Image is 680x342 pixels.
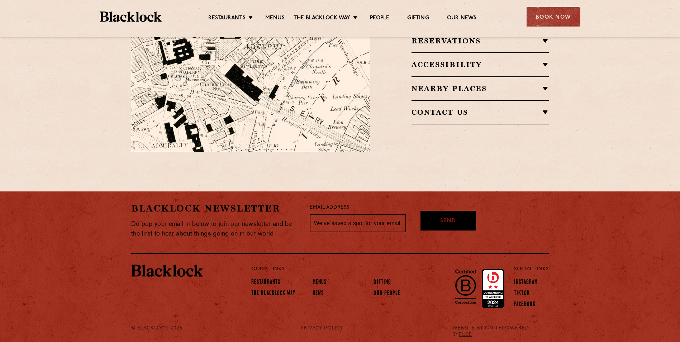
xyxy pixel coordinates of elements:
a: News [313,290,324,298]
a: Instagram [514,279,538,287]
a: PRIVACY POLICY [301,325,343,332]
p: Quick Links [251,265,490,274]
img: Accred_2023_2star.png [482,269,504,308]
p: Social Links [514,265,549,274]
h2: Contact Us [412,108,549,117]
img: BL_Textured_Logo-footer-cropped.svg [100,11,162,22]
a: Gifting [407,15,429,23]
img: BL_Textured_Logo-footer-cropped.svg [131,265,203,277]
a: Menus [265,15,285,23]
a: People [370,15,389,23]
a: Our People [374,290,400,298]
input: We’ve saved a spot for your email... [310,214,406,232]
a: The Blacklock Way [251,290,295,298]
a: Gifting [374,279,391,287]
h2: Blacklock Newsletter [131,202,299,215]
img: B-Corp-Logo-Black-RGB.svg [451,265,480,308]
a: Our News [447,15,477,23]
h2: Nearby Places [412,84,549,93]
a: IGNITE [484,326,502,331]
a: The Blacklock Way [294,15,350,23]
span: Send [440,217,456,225]
div: Book Now [527,7,580,27]
a: Restaurants [251,279,280,287]
a: Restaurants [208,15,246,23]
p: Do pop your email in below to join our newsletter and be the first to hear about things going on ... [131,219,299,239]
h2: Accessibility [412,60,549,69]
label: Email Address [310,204,349,212]
div: © Blacklock 2025 [126,325,197,338]
a: TikTok [514,290,530,298]
h2: Reservations [412,37,549,45]
a: Menus [313,279,327,287]
div: WEBSITE BY POWERED BY [447,325,554,338]
a: FUSE [459,332,472,337]
a: Facebook [514,301,536,309]
img: svg%3E [293,85,394,152]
